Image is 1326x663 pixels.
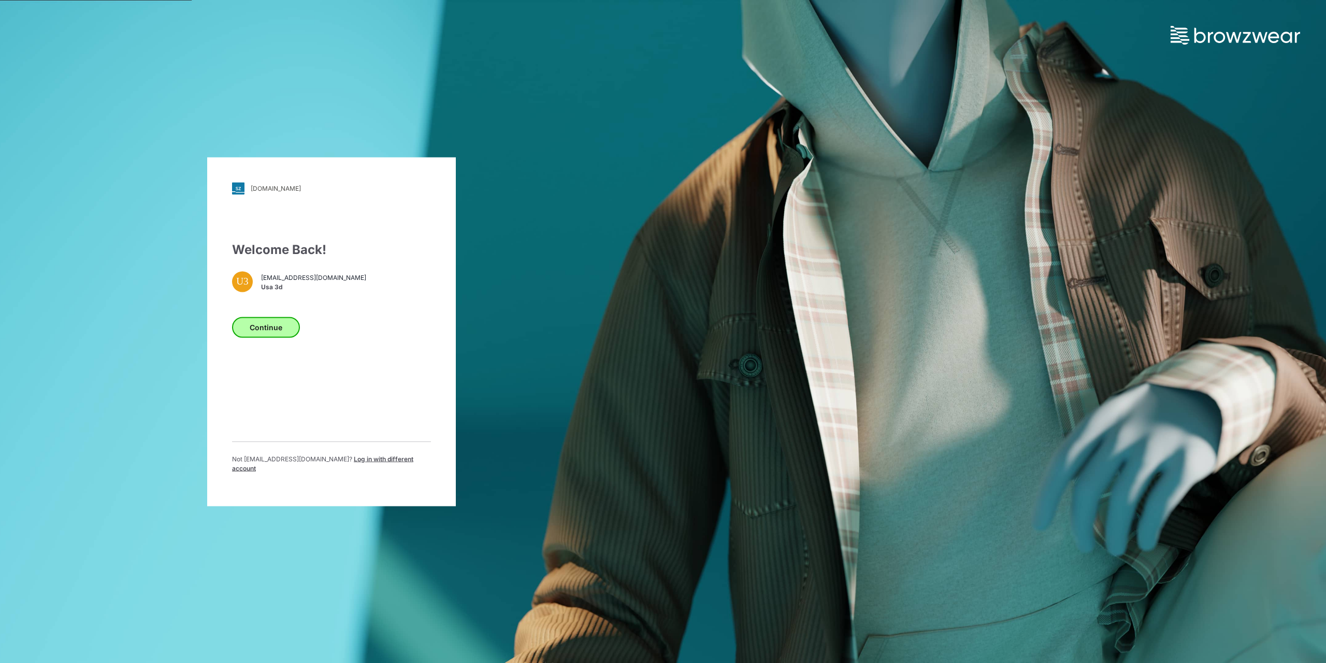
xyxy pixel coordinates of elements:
[232,317,300,337] button: Continue
[232,182,431,194] a: [DOMAIN_NAME]
[232,182,244,194] img: svg+xml;base64,PHN2ZyB3aWR0aD0iMjgiIGhlaWdodD0iMjgiIHZpZXdCb3g9IjAgMCAyOCAyOCIgZmlsbD0ibm9uZSIgeG...
[232,454,431,473] p: Not [EMAIL_ADDRESS][DOMAIN_NAME] ?
[232,271,253,292] div: U3
[251,185,301,192] div: [DOMAIN_NAME]
[261,283,366,292] span: Usa 3d
[1171,26,1300,45] img: browzwear-logo.73288ffb.svg
[261,273,366,283] span: [EMAIL_ADDRESS][DOMAIN_NAME]
[232,240,431,259] div: Welcome Back!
